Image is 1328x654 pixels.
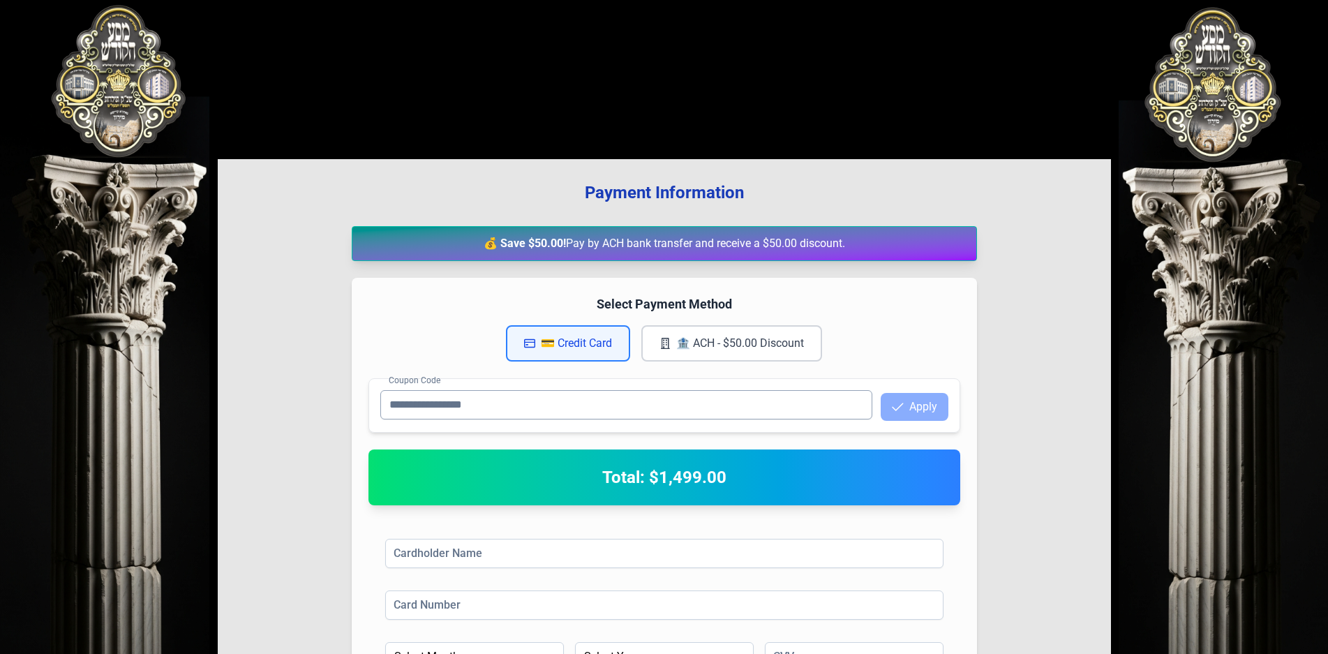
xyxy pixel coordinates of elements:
[352,226,977,261] div: Pay by ACH bank transfer and receive a $50.00 discount.
[368,295,960,314] h4: Select Payment Method
[484,237,566,250] strong: 💰 Save $50.00!
[385,466,943,489] h2: Total: $1,499.00
[641,325,822,362] button: 🏦 ACH - $50.00 Discount
[240,181,1089,204] h3: Payment Information
[881,393,948,421] button: Apply
[506,325,630,362] button: 💳 Credit Card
